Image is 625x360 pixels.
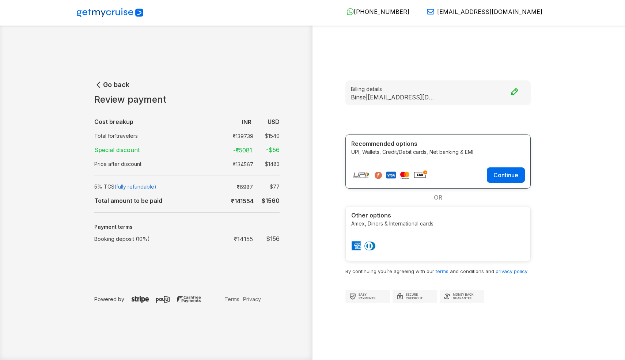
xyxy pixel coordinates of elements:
td: $ 77 [256,181,280,192]
h5: Payment terms [94,224,280,230]
strong: Special discount [94,146,140,154]
b: ₹ 141554 [231,197,254,205]
strong: -$ 56 [266,146,280,154]
img: WhatsApp [346,8,354,15]
p: By continuing you’re agreeing with our and conditions and [345,267,531,275]
td: Price after discount [94,157,215,171]
td: : [215,129,219,143]
td: ₹ 139739 [229,130,256,141]
h1: Review payment [94,94,280,105]
img: stripe [132,296,149,303]
td: ₹ 134567 [229,159,256,169]
small: Billing details [351,85,525,93]
p: UPI, Wallets, Credit/Debit cards, Net banking & EMI [351,148,525,156]
strong: -₹ 5081 [233,147,252,154]
p: Amex, Diners & International cards [351,220,525,227]
img: payu [156,296,170,303]
img: cashfree [177,296,201,303]
td: : [215,180,219,193]
h3: Payment options [345,116,531,127]
td: $ 1483 [256,159,280,169]
p: Powered by [94,295,223,303]
b: Total amount to be paid [94,197,162,204]
p: Binse | [EMAIL_ADDRESS][DOMAIN_NAME] [351,94,435,101]
td: : [215,231,219,246]
span: [PHONE_NUMBER] [354,8,409,15]
td: Booking deposit (10%) [94,231,215,246]
img: Email [427,8,434,15]
b: Cost breakup [94,118,133,125]
h4: Other options [351,212,525,219]
td: 5% TCS [94,180,215,193]
a: privacy policy [496,268,527,274]
a: [EMAIL_ADDRESS][DOMAIN_NAME] [421,8,542,15]
button: Go back [94,80,129,89]
a: [PHONE_NUMBER] [341,8,409,15]
strong: ₹ 14155 [234,235,253,243]
td: Total for 1 travelers [94,129,215,143]
b: INR [242,118,251,126]
strong: $ 156 [266,235,280,242]
td: : [215,143,219,157]
b: USD [268,118,280,125]
td: $ 1540 [256,130,280,141]
a: terms [436,268,448,274]
td: : [215,114,219,129]
span: [EMAIL_ADDRESS][DOMAIN_NAME] [437,8,542,15]
td: ₹ 6987 [229,181,256,192]
span: (fully refundable) [114,183,156,190]
button: Continue [487,167,525,183]
b: $ 1560 [262,197,280,204]
div: OR [345,189,531,206]
a: Terms [223,295,241,303]
a: Privacy [241,295,263,303]
td: : [215,193,219,208]
td: : [215,157,219,171]
h4: Recommended options [351,140,525,147]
